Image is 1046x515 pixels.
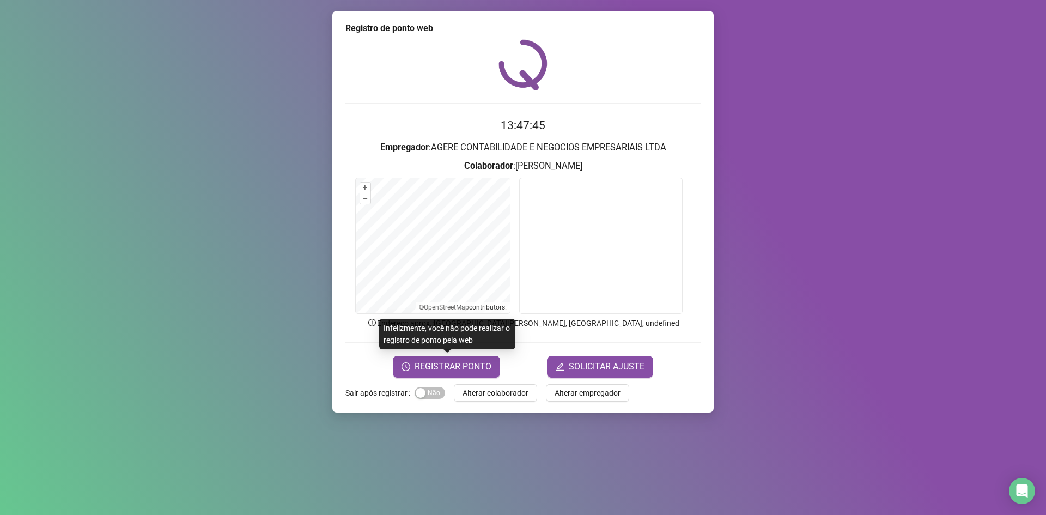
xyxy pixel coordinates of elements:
span: Alterar colaborador [463,387,528,399]
h3: : [PERSON_NAME] [345,159,701,173]
button: – [360,193,370,204]
h3: : AGERE CONTABILIDADE E NEGOCIOS EMPRESARIAIS LTDA [345,141,701,155]
button: + [360,183,370,193]
img: QRPoint [498,39,548,90]
span: SOLICITAR AJUSTE [569,360,644,373]
button: REGISTRAR PONTO [393,356,500,378]
span: edit [556,362,564,371]
span: REGISTRAR PONTO [415,360,491,373]
button: editSOLICITAR AJUSTE [547,356,653,378]
button: Alterar empregador [546,384,629,402]
time: 13:47:45 [501,119,545,132]
label: Sair após registrar [345,384,415,402]
button: Alterar colaborador [454,384,537,402]
strong: Empregador [380,142,429,153]
span: Alterar empregador [555,387,621,399]
div: Registro de ponto web [345,22,701,35]
div: Infelizmente, você não pode realizar o registro de ponto pela web [379,319,515,349]
strong: Colaborador [464,161,513,171]
div: Open Intercom Messenger [1009,478,1035,504]
a: OpenStreetMap [424,304,469,311]
span: clock-circle [402,362,410,371]
span: info-circle [367,318,377,328]
p: Endereço aprox. : [GEOGRAPHIC_DATA][PERSON_NAME], [GEOGRAPHIC_DATA], undefined [345,317,701,329]
li: © contributors. [419,304,507,311]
